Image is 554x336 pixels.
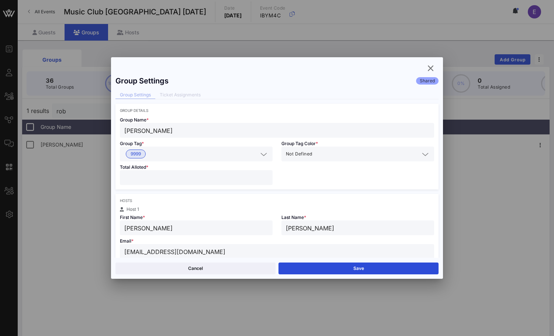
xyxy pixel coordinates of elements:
[120,198,434,203] div: Hosts
[120,147,273,161] div: 9999
[281,147,434,161] div: Not Defined
[286,150,312,158] span: Not Defined
[120,238,134,244] span: Email
[131,150,141,158] span: 9999
[416,77,439,85] div: Shared
[120,215,145,220] span: First Name
[278,263,439,274] button: Save
[281,215,306,220] span: Last Name
[281,141,318,146] span: Group Tag Color
[115,76,169,85] div: Group Settings
[120,141,144,146] span: Group Tag
[120,108,434,113] div: Group Details
[120,117,149,123] span: Group Name
[115,263,276,274] button: Cancel
[127,206,139,212] span: Host 1
[120,164,148,170] span: Total Alloted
